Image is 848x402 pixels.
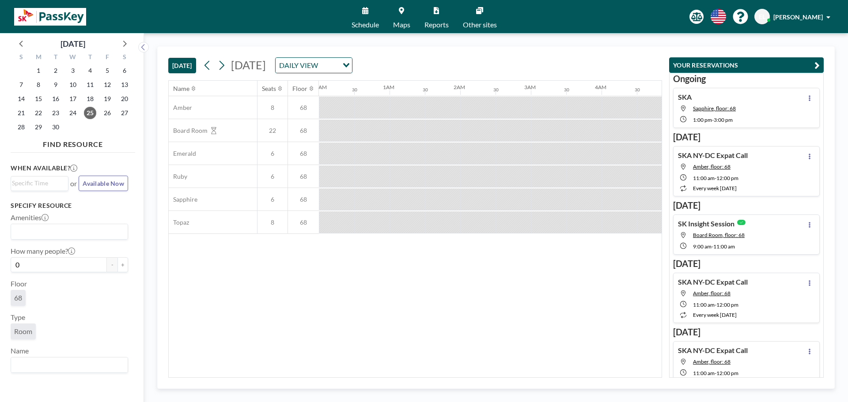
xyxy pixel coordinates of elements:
[14,8,86,26] img: organization-logo
[11,279,27,288] label: Floor
[169,104,192,112] span: Amber
[383,84,394,90] div: 1AM
[84,64,96,77] span: Thursday, September 4, 2025
[168,58,196,73] button: [DATE]
[276,58,352,73] div: Search for option
[11,247,75,255] label: How many people?
[321,60,337,71] input: Search for option
[693,163,731,170] span: Amber, floor: 68
[678,151,748,160] h4: SKA NY-DC Expat Call
[32,107,45,119] span: Monday, September 22, 2025
[14,327,32,336] span: Room
[169,127,208,135] span: Board Room
[678,219,734,228] h4: SK Insight Session
[678,93,692,101] h4: SKA
[257,104,288,112] span: 8
[673,258,820,269] h3: [DATE]
[673,131,820,143] h3: [DATE]
[393,21,410,28] span: Maps
[712,243,713,250] span: -
[15,121,27,133] span: Sunday, September 28, 2025
[257,195,288,203] span: 6
[673,200,820,211] h3: [DATE]
[169,218,189,226] span: Topaz
[673,73,820,84] h3: Ongoing
[98,52,116,64] div: F
[693,232,745,238] span: Board Room, floor: 68
[118,64,131,77] span: Saturday, September 6, 2025
[288,150,319,158] span: 68
[169,195,197,203] span: Sapphire
[673,327,820,338] h3: [DATE]
[101,64,114,77] span: Friday, September 5, 2025
[11,357,128,372] div: Search for option
[493,87,499,93] div: 30
[564,87,569,93] div: 30
[693,105,736,112] span: Sapphire, floor: 68
[81,52,98,64] div: T
[352,21,379,28] span: Schedule
[47,52,64,64] div: T
[13,52,30,64] div: S
[79,176,128,191] button: Available Now
[288,173,319,180] span: 68
[67,93,79,105] span: Wednesday, September 17, 2025
[84,107,96,119] span: Thursday, September 25, 2025
[715,175,716,181] span: -
[693,185,737,192] span: every week [DATE]
[118,107,131,119] span: Saturday, September 27, 2025
[693,175,715,181] span: 11:00 AM
[713,243,735,250] span: 11:00 AM
[14,293,22,302] span: 68
[288,218,319,226] span: 68
[70,179,77,188] span: or
[107,257,117,272] button: -
[15,93,27,105] span: Sunday, September 14, 2025
[257,150,288,158] span: 6
[67,79,79,91] span: Wednesday, September 10, 2025
[11,224,128,239] div: Search for option
[49,93,62,105] span: Tuesday, September 16, 2025
[173,85,189,93] div: Name
[277,60,320,71] span: DAILY VIEW
[64,52,82,64] div: W
[715,301,716,308] span: -
[714,116,733,123] span: 3:00 PM
[49,64,62,77] span: Tuesday, September 2, 2025
[693,301,715,308] span: 11:00 AM
[118,79,131,91] span: Saturday, September 13, 2025
[11,202,128,210] h3: Specify resource
[693,312,737,318] span: every week [DATE]
[117,257,128,272] button: +
[118,93,131,105] span: Saturday, September 20, 2025
[61,38,85,50] div: [DATE]
[595,84,606,90] div: 4AM
[32,79,45,91] span: Monday, September 8, 2025
[693,116,712,123] span: 1:00 PM
[312,84,327,90] div: 12AM
[169,150,196,158] span: Emerald
[454,84,465,90] div: 2AM
[32,64,45,77] span: Monday, September 1, 2025
[716,370,738,376] span: 12:00 PM
[693,290,731,297] span: Amber, floor: 68
[101,79,114,91] span: Friday, September 12, 2025
[12,359,123,371] input: Search for option
[678,278,748,286] h4: SKA NY-DC Expat Call
[669,57,824,73] button: YOUR RESERVATIONS
[84,79,96,91] span: Thursday, September 11, 2025
[693,370,715,376] span: 11:00 AM
[116,52,133,64] div: S
[11,213,49,222] label: Amenities
[524,84,536,90] div: 3AM
[11,136,135,149] h4: FIND RESOURCE
[424,21,449,28] span: Reports
[759,13,765,21] span: EL
[32,121,45,133] span: Monday, September 29, 2025
[67,64,79,77] span: Wednesday, September 3, 2025
[67,107,79,119] span: Wednesday, September 24, 2025
[693,358,731,365] span: Amber, floor: 68
[49,121,62,133] span: Tuesday, September 30, 2025
[257,127,288,135] span: 22
[352,87,357,93] div: 30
